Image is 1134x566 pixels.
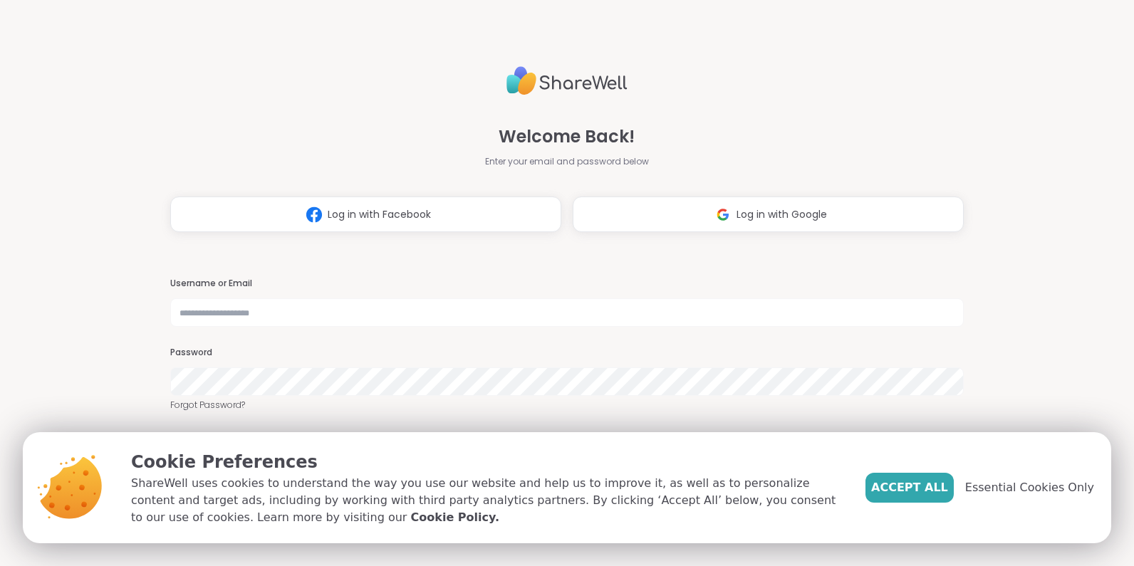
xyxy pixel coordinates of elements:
span: Log in with Google [737,207,827,222]
img: ShareWell Logo [506,61,628,101]
button: Accept All [865,473,954,503]
p: Cookie Preferences [131,449,843,475]
img: ShareWell Logomark [709,201,737,228]
span: Accept All [871,479,948,496]
h3: Username or Email [170,278,964,290]
a: Cookie Policy. [411,509,499,526]
h3: Password [170,347,964,359]
span: Essential Cookies Only [965,479,1094,496]
a: Forgot Password? [170,399,964,412]
button: Log in with Facebook [170,196,561,232]
p: ShareWell uses cookies to understand the way you use our website and help us to improve it, as we... [131,475,843,526]
img: ShareWell Logomark [301,201,328,228]
span: Welcome Back! [499,124,635,150]
span: Log in with Facebook [328,207,431,222]
span: Enter your email and password below [485,155,649,168]
button: Log in with Google [573,196,964,232]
